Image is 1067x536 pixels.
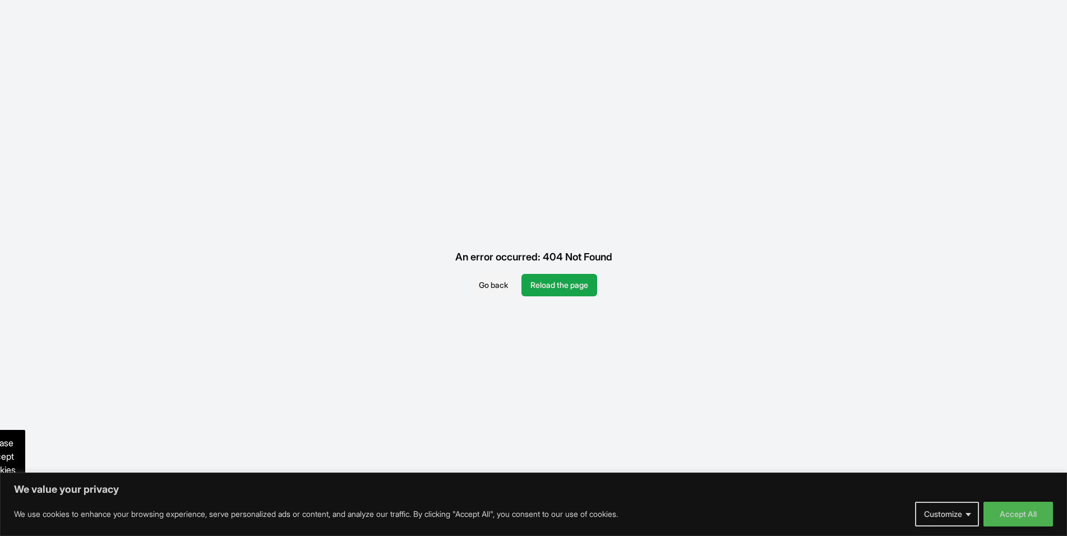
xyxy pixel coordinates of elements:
[983,502,1053,526] button: Accept All
[915,502,979,526] button: Customize
[446,240,621,274] div: An error occurred: 404 Not Found
[470,274,517,296] button: Go back
[14,483,1053,496] p: We value your privacy
[521,274,597,296] button: Reload the page
[14,507,618,521] p: We use cookies to enhance your browsing experience, serve personalized ads or content, and analyz...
